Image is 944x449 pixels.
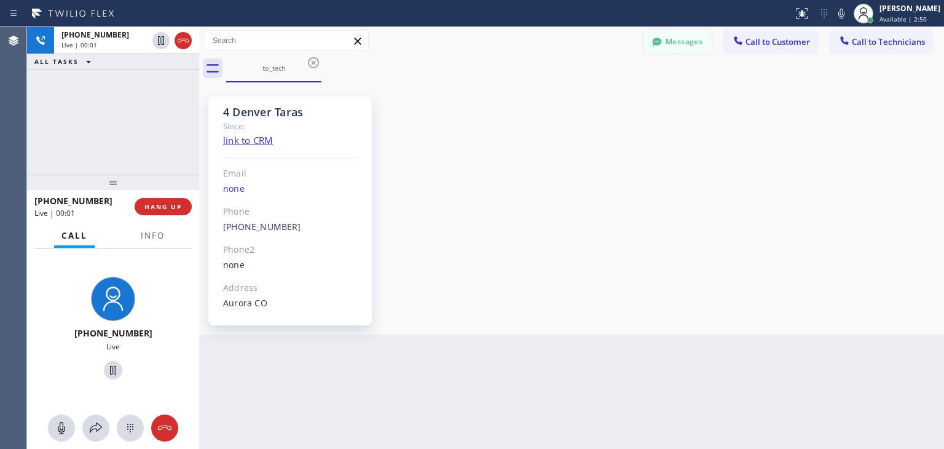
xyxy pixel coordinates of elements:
span: [PHONE_NUMBER] [34,195,112,207]
span: HANG UP [144,202,182,211]
span: Live | 00:01 [61,41,97,49]
div: none [223,258,358,272]
button: Mute [833,5,850,22]
span: Info [141,230,165,241]
span: Call to Technicians [852,36,925,47]
div: Aurora CO [223,296,358,311]
div: Phone2 [223,243,358,257]
div: Since: [223,119,358,133]
button: Open dialpad [117,415,144,442]
span: ALL TASKS [34,57,79,66]
a: [PHONE_NUMBER] [223,221,301,232]
span: [PHONE_NUMBER] [61,30,129,40]
button: Hold Customer [152,32,170,49]
button: Mute [48,415,75,442]
span: Call [61,230,87,241]
a: link to CRM [223,134,273,146]
div: [PERSON_NAME] [879,3,940,14]
button: Hang up [151,415,178,442]
span: Live [106,341,120,352]
div: Email [223,167,358,181]
button: Call to Technicians [830,30,932,54]
span: Call to Customer [745,36,810,47]
div: 4 Denver Taras [223,105,358,119]
span: Live | 00:01 [34,208,75,218]
div: Address [223,281,358,295]
button: Info [133,224,172,248]
span: [PHONE_NUMBER] [74,327,152,339]
button: Hold Customer [104,361,122,379]
button: ALL TASKS [27,54,103,69]
div: none [223,182,358,196]
button: HANG UP [135,198,192,215]
button: Call to Customer [724,30,818,54]
button: Hang up [175,32,192,49]
input: Search [203,31,368,50]
div: to_tech [227,63,320,73]
button: Open directory [82,415,109,442]
span: Available | 2:50 [879,15,927,23]
div: Phone [223,205,358,219]
button: Call [54,224,95,248]
button: Messages [644,30,712,54]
